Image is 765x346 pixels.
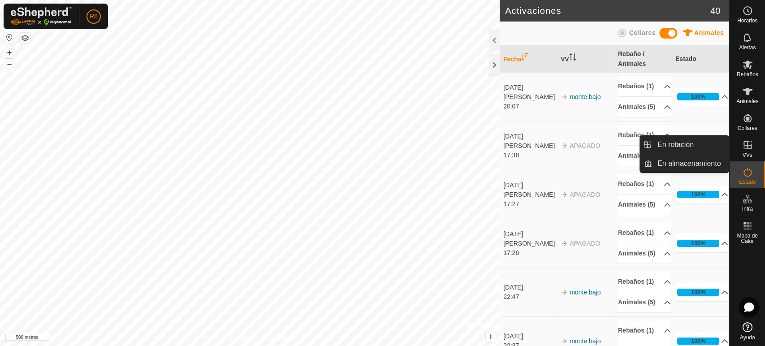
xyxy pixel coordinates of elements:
[677,93,719,100] div: 100%
[618,131,654,138] font: Rebaños (1)
[742,152,752,158] font: VVs
[4,59,15,69] button: –
[618,223,671,243] p-accordion-header: Rebaños (1)
[736,71,758,78] font: Rebaños
[503,103,519,110] font: 20:07
[657,141,694,148] font: En rotación
[736,98,758,104] font: Animales
[675,234,728,252] p-accordion-header: 100%
[618,76,671,96] p-accordion-header: Rebaños (1)
[503,200,519,208] font: 17:27
[710,6,720,16] font: 40
[737,233,758,244] font: Mapa de Calor
[677,240,719,247] div: 100%
[730,319,765,344] a: Ayuda
[618,125,671,145] p-accordion-header: Rebaños (1)
[677,337,719,345] div: 100%
[503,151,519,159] font: 17:38
[561,337,568,345] img: flecha
[657,160,721,167] font: En almacenamiento
[561,93,568,100] img: flecha
[7,59,12,69] font: –
[503,182,555,198] font: [DATE][PERSON_NAME]
[203,335,255,342] font: Política de Privacidad
[503,333,523,340] font: [DATE]
[691,289,706,295] font: 100%
[618,180,654,187] font: Rebaños (1)
[618,50,646,67] font: Rebaño / Animales
[503,284,523,291] font: [DATE]
[90,13,98,20] font: R8
[570,191,600,198] font: APAGADO
[570,93,601,100] a: monte bajo
[618,152,655,159] font: Animales (5)
[490,333,492,341] font: i
[618,278,654,285] font: Rebaños (1)
[618,103,655,110] font: Animales (5)
[4,47,15,58] button: +
[503,293,519,300] font: 22:47
[691,93,706,100] font: 100%
[618,243,671,264] p-accordion-header: Animales (5)
[561,56,569,63] font: VV
[521,55,528,62] p-sorticon: Activar para ordenar
[569,55,576,62] p-sorticon: Activar para ordenar
[675,88,728,106] p-accordion-header: 100%
[503,133,555,149] font: [DATE][PERSON_NAME]
[677,191,719,198] div: 100%
[652,136,729,154] a: En rotación
[203,334,255,342] a: Política de Privacidad
[691,337,706,344] font: 100%
[629,29,655,36] font: Collares
[618,272,671,292] p-accordion-header: Rebaños (1)
[618,195,671,215] p-accordion-header: Animales (5)
[691,240,706,247] font: 100%
[503,230,555,247] font: [DATE][PERSON_NAME]
[694,29,724,36] font: Animales
[618,174,671,194] p-accordion-header: Rebaños (1)
[675,186,728,203] p-accordion-header: 100%
[618,250,655,257] font: Animales (5)
[570,289,601,296] a: monte bajo
[691,191,706,198] font: 100%
[20,33,30,43] button: Capas del Mapa
[740,334,755,341] font: Ayuda
[4,32,15,43] button: Restablecer mapa
[570,337,601,345] a: monte bajo
[675,55,696,62] font: Estado
[486,332,496,342] button: i
[561,240,568,247] img: flecha
[618,327,654,334] font: Rebaños (1)
[618,97,671,117] p-accordion-header: Animales (5)
[618,146,671,166] p-accordion-header: Animales (5)
[561,289,568,296] img: flecha
[561,142,568,149] img: flecha
[618,298,655,306] font: Animales (5)
[503,56,521,63] font: Fecha
[739,44,756,51] font: Alertas
[640,155,729,173] li: En almacenamiento
[11,7,72,26] img: Logotipo de Gallagher
[561,191,568,198] img: flecha
[677,289,719,296] div: 100%
[570,142,600,149] font: APAGADO
[618,229,654,236] font: Rebaños (1)
[739,179,756,185] font: Estado
[570,240,600,247] font: APAGADO
[503,84,555,100] font: [DATE][PERSON_NAME]
[640,136,729,154] li: En rotación
[503,249,519,256] font: 17:26
[618,292,671,312] p-accordion-header: Animales (5)
[737,125,757,131] font: Collares
[7,48,12,57] font: +
[652,155,729,173] a: En almacenamiento
[505,6,561,16] font: Activaciones
[618,82,654,90] font: Rebaños (1)
[618,320,671,341] p-accordion-header: Rebaños (1)
[737,17,757,24] font: Horarios
[742,206,752,212] font: Infra
[266,334,296,342] a: Contáctanos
